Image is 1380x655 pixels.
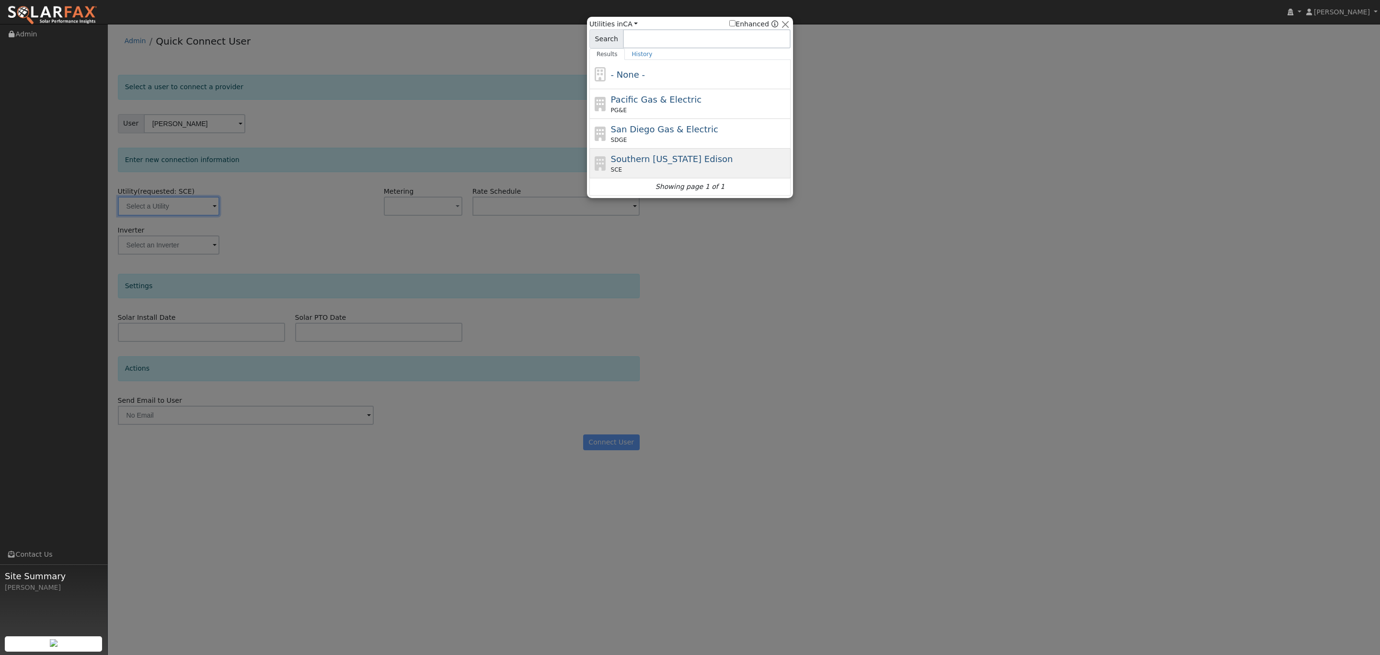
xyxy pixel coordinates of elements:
[729,19,769,29] label: Enhanced
[729,19,778,29] span: Show enhanced providers
[5,570,103,583] span: Site Summary
[611,124,718,134] span: San Diego Gas & Electric
[625,48,660,60] a: History
[50,639,57,647] img: retrieve
[589,19,638,29] span: Utilities in
[589,48,625,60] a: Results
[611,165,622,174] span: SCE
[611,106,627,115] span: PG&E
[5,583,103,593] div: [PERSON_NAME]
[729,20,736,26] input: Enhanced
[611,70,645,80] span: - None -
[611,136,627,144] span: SDGE
[589,29,623,48] span: Search
[7,5,97,25] img: SolarFax
[611,94,701,105] span: Pacific Gas & Electric
[655,182,724,192] i: Showing page 1 of 1
[1314,8,1370,16] span: [PERSON_NAME]
[771,20,778,28] a: Enhanced Providers
[611,154,733,164] span: Southern [US_STATE] Edison
[623,20,638,28] a: CA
